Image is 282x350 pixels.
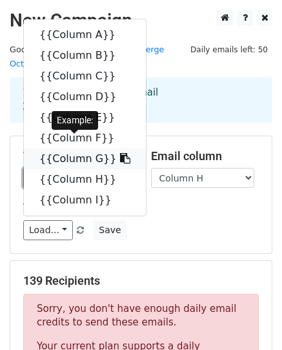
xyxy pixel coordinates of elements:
[23,220,73,240] a: Load...
[13,85,269,115] div: 1. Write your email in Gmail 2. Click
[24,149,146,169] a: {{Column G}}
[93,220,126,240] button: Save
[24,128,146,149] a: {{Column F}}
[186,45,272,54] a: Daily emails left: 50
[24,66,146,87] a: {{Column C}}
[186,43,272,57] span: Daily emails left: 50
[37,302,245,329] p: Sorry, you don't have enough daily email credits to send these emails.
[24,169,146,190] a: {{Column H}}
[24,190,146,211] a: {{Column I}}
[23,274,259,288] h5: 139 Recipients
[217,288,282,350] iframe: Chat Widget
[10,45,164,69] small: Google Sheet:
[24,45,146,66] a: {{Column B}}
[151,149,259,163] h5: Email column
[24,25,146,45] a: {{Column A}}
[24,107,146,128] a: {{Column E}}
[10,10,272,32] h2: New Campaign
[52,111,98,130] div: Example:
[24,87,146,107] a: {{Column D}}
